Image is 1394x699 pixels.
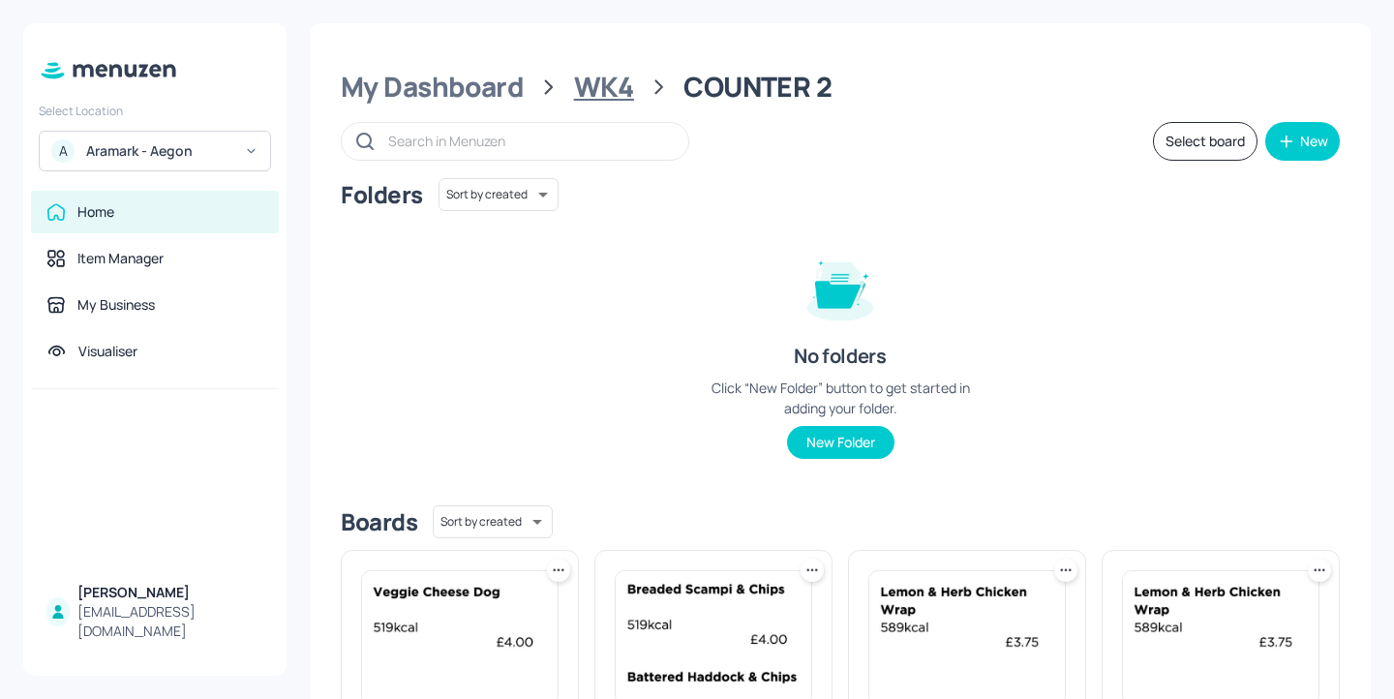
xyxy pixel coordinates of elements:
div: Aramark - Aegon [86,141,232,161]
div: Visualiser [78,342,137,361]
div: Sort by created [433,502,553,541]
div: My Business [77,295,155,315]
div: New [1300,135,1328,148]
div: WK4 [574,70,634,105]
div: A [51,139,75,163]
button: Select board [1153,122,1258,161]
div: My Dashboard [341,70,524,105]
button: New Folder [787,426,894,459]
img: folder-empty [792,238,889,335]
div: Boards [341,506,417,537]
div: Sort by created [439,175,559,214]
div: [PERSON_NAME] [77,583,263,602]
div: Home [77,202,114,222]
div: No folders [794,343,886,370]
div: Folders [341,179,423,210]
div: COUNTER 2 [683,70,832,105]
div: [EMAIL_ADDRESS][DOMAIN_NAME] [77,602,263,641]
div: Item Manager [77,249,164,268]
div: Click “New Folder” button to get started in adding your folder. [695,378,985,418]
input: Search in Menuzen [388,127,669,155]
div: Select Location [39,103,271,119]
button: New [1265,122,1340,161]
